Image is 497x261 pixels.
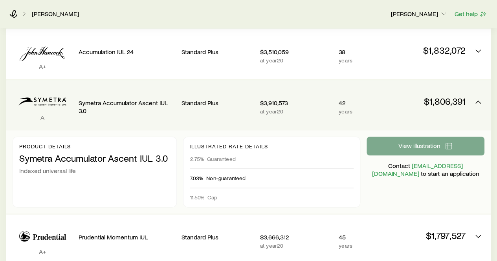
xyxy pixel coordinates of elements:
a: Log in [3,56,24,62]
p: $1,832,072 [393,45,466,56]
p: Product details [19,143,170,150]
p: at year 20 [260,243,332,249]
p: Contact to start an application [367,162,484,177]
button: Log in [3,55,24,64]
p: 42 [339,99,387,107]
p: Indexed universal life [19,167,170,175]
p: 38 [339,48,387,56]
p: at year 20 [260,108,332,115]
div: You will be redirected to our universal log in page. [3,41,115,55]
span: View illustration [398,142,440,149]
p: Standard Plus [182,233,254,241]
p: Symetra Accumulator Ascent IUL 3.0 [19,153,170,164]
span: Guaranteed [207,156,236,162]
p: $3,666,312 [260,233,332,241]
span: 11.50% [190,194,204,201]
img: logo [3,3,57,13]
p: A+ [13,248,72,256]
p: A+ [13,62,72,70]
button: Get help [454,9,488,18]
p: Standard Plus [182,48,254,56]
p: at year 20 [260,57,332,64]
button: View illustration [367,137,484,155]
p: years [339,108,387,115]
span: 2.75% [190,156,204,162]
p: Symetra Accumulator Ascent IUL 3.0 [79,99,175,115]
span: Non-guaranteed [206,175,246,181]
p: 45 [339,233,387,241]
p: Standard Plus [182,99,254,107]
span: Cap [207,194,217,201]
p: Accumulation IUL 24 [79,48,175,56]
p: [PERSON_NAME] [391,10,447,18]
a: [PERSON_NAME] [31,10,79,18]
button: [PERSON_NAME] [391,9,448,19]
p: $1,797,527 [393,230,466,241]
a: [EMAIL_ADDRESS][DOMAIN_NAME] [372,162,463,177]
p: $3,510,059 [260,48,332,56]
p: A [13,113,72,121]
div: Hello! Please Log In [3,34,115,41]
p: years [339,243,387,249]
p: Illustrated rate details [190,143,353,150]
span: 7.03% [190,175,203,181]
p: $3,910,573 [260,99,332,107]
p: Prudential Momentum IUL [79,233,175,241]
p: years [339,57,387,64]
p: $1,806,391 [393,96,466,107]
